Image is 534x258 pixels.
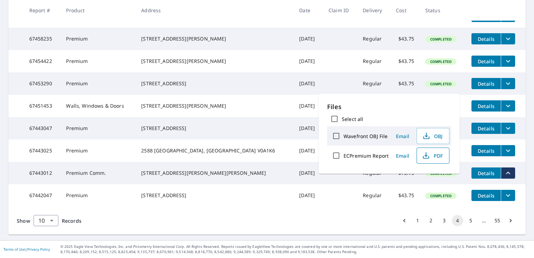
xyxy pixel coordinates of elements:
[141,170,288,177] div: [STREET_ADDRESS][PERSON_NAME][PERSON_NAME]
[60,117,136,139] td: Premium
[471,190,501,201] button: detailsBtn-67442047
[471,56,501,67] button: detailsBtn-67454422
[417,128,449,144] button: OBJ
[421,151,443,160] span: PDF
[471,78,501,89] button: detailsBtn-67453290
[412,215,423,226] button: Go to page 1
[394,152,411,159] span: Email
[294,50,323,72] td: [DATE]
[501,145,515,156] button: filesDropdownBtn-67443025
[60,72,136,95] td: Premium
[141,102,288,109] div: [STREET_ADDRESS][PERSON_NAME]
[294,95,323,117] td: [DATE]
[390,28,420,50] td: $43.75
[357,184,390,207] td: Regular
[344,133,388,139] label: Wavefront OBJ File
[390,72,420,95] td: $43.75
[425,215,436,226] button: Go to page 2
[62,217,81,224] span: Records
[294,72,323,95] td: [DATE]
[478,217,490,224] div: …
[294,139,323,162] td: [DATE]
[426,59,456,64] span: Completed
[60,184,136,207] td: Premium
[476,148,497,154] span: Details
[60,95,136,117] td: Walls, Windows & Doors
[476,36,497,42] span: Details
[141,58,288,65] div: [STREET_ADDRESS][PERSON_NAME]
[505,215,516,226] button: Go to next page
[24,184,61,207] td: 67442047
[60,244,531,255] p: © 2025 Eagle View Technologies, Inc. and Pictometry International Corp. All Rights Reserved. Repo...
[476,192,497,199] span: Details
[294,117,323,139] td: [DATE]
[501,100,515,112] button: filesDropdownBtn-67451453
[24,95,61,117] td: 67451453
[391,150,414,161] button: Email
[476,58,497,65] span: Details
[27,247,50,252] a: Privacy Policy
[399,215,410,226] button: Go to previous page
[357,72,390,95] td: Regular
[24,28,61,50] td: 67458235
[24,139,61,162] td: 67443025
[501,167,515,179] button: filesDropdownBtn-67443012
[60,28,136,50] td: Premium
[390,184,420,207] td: $43.75
[471,100,501,112] button: detailsBtn-67451453
[476,80,497,87] span: Details
[426,37,456,42] span: Completed
[141,35,288,42] div: [STREET_ADDRESS][PERSON_NAME]
[439,215,450,226] button: Go to page 3
[471,33,501,44] button: detailsBtn-67458235
[492,215,503,226] button: Go to page 55
[417,148,449,164] button: PDF
[24,50,61,72] td: 67454422
[60,139,136,162] td: Premium
[294,28,323,50] td: [DATE]
[471,167,501,179] button: detailsBtn-67443012
[141,192,288,199] div: [STREET_ADDRESS]
[421,132,443,140] span: OBJ
[24,72,61,95] td: 67453290
[501,33,515,44] button: filesDropdownBtn-67458235
[476,125,497,132] span: Details
[60,162,136,184] td: Premium Comm.
[471,145,501,156] button: detailsBtn-67443025
[17,217,30,224] span: Show
[342,116,363,122] label: Select all
[398,215,517,226] nav: pagination navigation
[327,102,451,112] p: Files
[465,215,476,226] button: Go to page 5
[34,211,58,230] div: 10
[426,193,456,198] span: Completed
[476,170,497,177] span: Details
[24,117,61,139] td: 67443047
[357,50,390,72] td: Regular
[501,123,515,134] button: filesDropdownBtn-67443047
[141,147,288,154] div: 2588 [GEOGRAPHIC_DATA], [GEOGRAPHIC_DATA] V0A1K6
[60,50,136,72] td: Premium
[3,247,25,252] a: Terms of Use
[294,162,323,184] td: [DATE]
[426,81,456,86] span: Completed
[501,78,515,89] button: filesDropdownBtn-67453290
[34,215,58,226] div: Show 10 records
[476,103,497,109] span: Details
[344,152,389,159] label: ECPremium Report
[357,28,390,50] td: Regular
[141,80,288,87] div: [STREET_ADDRESS]
[501,56,515,67] button: filesDropdownBtn-67454422
[390,50,420,72] td: $43.75
[294,184,323,207] td: [DATE]
[394,133,411,139] span: Email
[452,215,463,226] button: page 4
[501,190,515,201] button: filesDropdownBtn-67442047
[471,123,501,134] button: detailsBtn-67443047
[24,162,61,184] td: 67443012
[391,131,414,142] button: Email
[141,125,288,132] div: [STREET_ADDRESS]
[3,247,50,251] p: |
